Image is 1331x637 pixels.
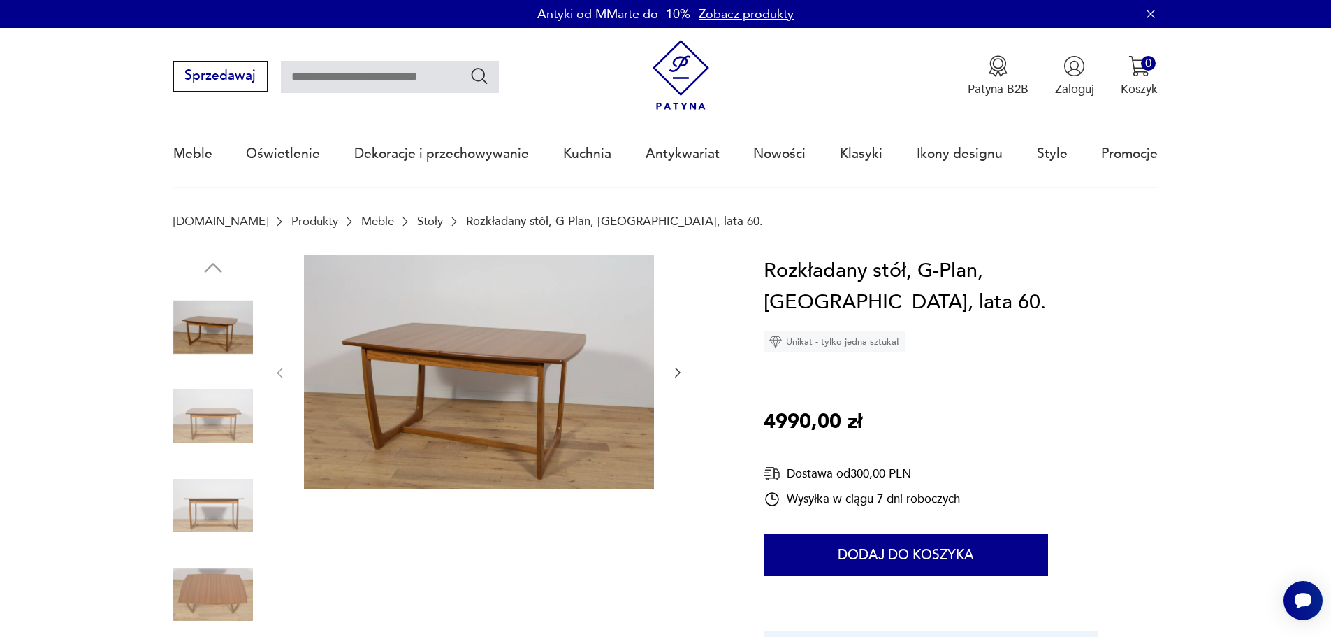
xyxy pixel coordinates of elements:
[1121,55,1158,97] button: 0Koszyk
[764,465,960,482] div: Dostawa od 300,00 PLN
[764,491,960,508] div: Wysyłka w ciągu 7 dni roboczych
[1141,56,1156,71] div: 0
[246,122,320,186] a: Oświetlenie
[1063,55,1085,77] img: Ikonka użytkownika
[987,55,1009,77] img: Ikona medalu
[466,215,763,228] p: Rozkładany stół, G-Plan, [GEOGRAPHIC_DATA], lata 60.
[1121,81,1158,97] p: Koszyk
[764,406,862,438] p: 4990,00 zł
[1055,81,1094,97] p: Zaloguj
[354,122,529,186] a: Dekoracje i przechowywanie
[291,215,338,228] a: Produkty
[968,55,1028,97] a: Ikona medaluPatyna B2B
[417,215,443,228] a: Stoły
[764,331,905,352] div: Unikat - tylko jedna sztuka!
[173,466,253,545] img: Zdjęcie produktu Rozkładany stół, G-Plan, Wielka Brytania, lata 60.
[470,66,490,86] button: Szukaj
[753,122,806,186] a: Nowości
[1055,55,1094,97] button: Zaloguj
[968,81,1028,97] p: Patyna B2B
[304,255,654,489] img: Zdjęcie produktu Rozkładany stół, G-Plan, Wielka Brytania, lata 60.
[769,336,782,348] img: Ikona diamentu
[699,6,794,23] a: Zobacz produkty
[968,55,1028,97] button: Patyna B2B
[764,534,1048,576] button: Dodaj do koszyka
[173,554,253,634] img: Zdjęcie produktu Rozkładany stół, G-Plan, Wielka Brytania, lata 60.
[173,71,268,83] a: Sprzedawaj
[764,255,1158,319] h1: Rozkładany stół, G-Plan, [GEOGRAPHIC_DATA], lata 60.
[537,6,690,23] p: Antyki od MMarte do -10%
[1101,122,1158,186] a: Promocje
[646,122,720,186] a: Antykwariat
[646,40,716,110] img: Patyna - sklep z meblami i dekoracjami vintage
[917,122,1003,186] a: Ikony designu
[840,122,882,186] a: Klasyki
[173,376,253,456] img: Zdjęcie produktu Rozkładany stół, G-Plan, Wielka Brytania, lata 60.
[764,465,780,482] img: Ikona dostawy
[361,215,394,228] a: Meble
[173,61,268,92] button: Sprzedawaj
[173,122,212,186] a: Meble
[1283,581,1323,620] iframe: Smartsupp widget button
[173,215,268,228] a: [DOMAIN_NAME]
[173,287,253,367] img: Zdjęcie produktu Rozkładany stół, G-Plan, Wielka Brytania, lata 60.
[1128,55,1150,77] img: Ikona koszyka
[1037,122,1068,186] a: Style
[563,122,611,186] a: Kuchnia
